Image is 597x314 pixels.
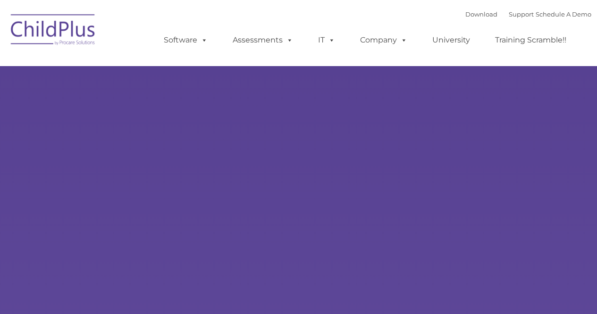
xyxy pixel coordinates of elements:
a: Training Scramble!! [486,31,576,50]
a: Download [465,10,497,18]
font: | [465,10,591,18]
a: Support [509,10,534,18]
a: Schedule A Demo [536,10,591,18]
a: University [423,31,479,50]
a: Company [351,31,417,50]
img: ChildPlus by Procare Solutions [6,8,101,55]
a: Software [154,31,217,50]
a: Assessments [223,31,303,50]
a: IT [309,31,345,50]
